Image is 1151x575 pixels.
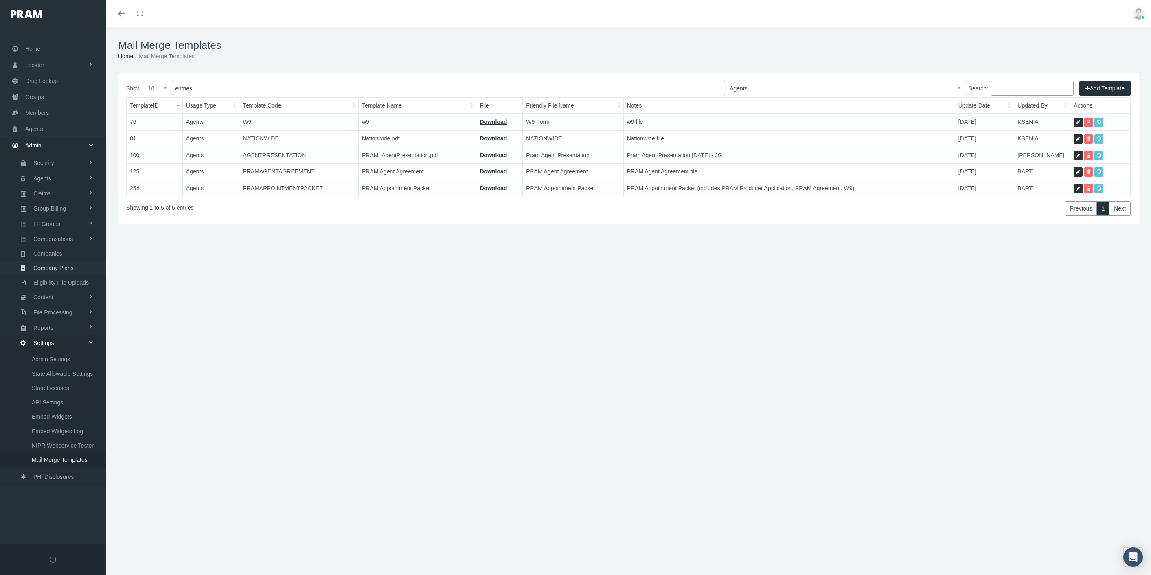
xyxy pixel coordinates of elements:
span: Drug Lookup [25,73,58,89]
td: Pram Agent Presentation [523,147,623,164]
span: Content [33,290,53,304]
label: Search: [969,81,1074,96]
a: Edit [1074,134,1083,144]
span: Claims [33,187,51,200]
td: Agents [182,164,239,180]
span: Companies [33,247,62,261]
span: Company Plans [33,261,74,275]
a: Previous Versions [1094,151,1103,160]
span: Eligibility File Uploads [33,276,89,290]
td: PRAMAGENTAGREEMENT [239,164,359,180]
span: Embed Widgets Log [32,424,83,438]
td: PRAM Agent Agreement [523,164,623,180]
a: Edit [1074,151,1083,160]
span: Locator [25,57,44,73]
span: Admin [25,138,42,153]
td: PRAM Agent Agreement file [623,164,955,180]
span: Admin Settings [32,352,70,366]
span: File Processing [33,305,72,319]
td: Pram Agent Presentation [DATE] - JG [623,147,955,164]
td: [DATE] [955,180,1014,197]
span: State Allowable Settings [32,367,93,381]
div: Open Intercom Messenger [1123,547,1143,567]
span: Mail Merge Templates [32,453,88,467]
a: Previous Versions [1094,118,1103,127]
td: w9 [358,114,476,130]
a: Home [118,53,133,59]
li: Mail Merge Templates [133,52,195,61]
td: Agents [182,114,239,130]
td: [DATE] [955,147,1014,164]
a: Previous [1065,201,1097,216]
td: 254 [127,180,182,197]
td: [DATE] [955,130,1014,147]
span: Reports [33,321,53,335]
span: Home [25,41,40,57]
td: KSENIA [1014,114,1070,130]
img: PRAM_20_x_78.png [11,10,42,18]
td: Agents [182,180,239,197]
td: W9 Form [523,114,623,130]
span: Embed Widgets [32,410,72,424]
td: w9 file [623,114,955,130]
td: [DATE] [955,164,1014,180]
span: Agents [25,121,43,137]
th: Updated By: activate to sort column ascending [1014,98,1070,114]
span: Group Billing [33,202,66,215]
th: File [476,98,523,114]
th: TemplateID: activate to sort column descending [127,98,182,114]
td: PRAM Agent Agreement [358,164,476,180]
input: Search: [991,81,1074,96]
td: PRAM Appointment Packet [523,180,623,197]
td: 81 [127,130,182,147]
a: Delete [1084,167,1093,177]
td: PRAM Appointment Packet [358,180,476,197]
span: API Settings [32,395,63,409]
th: Template Code: activate to sort column ascending [239,98,359,114]
td: Nationwide file [623,130,955,147]
td: 100 [127,147,182,164]
h1: Mail Merge Templates [118,39,1139,52]
a: Previous Versions [1094,134,1103,144]
th: Notes [623,98,955,114]
span: NIPR Webservice Tester [32,439,94,452]
button: Add Template [1079,81,1131,96]
a: Delete [1084,134,1093,144]
a: Edit [1074,184,1083,193]
span: Groups [25,89,44,105]
td: Agents [182,130,239,147]
select: Showentries [143,81,173,95]
td: PRAMAPPOINTMENTPACKET [239,180,359,197]
td: NATIONWIDE [239,130,359,147]
a: 1 [1096,201,1109,216]
td: PRAM Appointment Packet (includes PRAM Producer Application, PRAM Agreement, W9) [623,180,955,197]
img: user-placeholder.jpg [1133,7,1145,20]
td: Nationwide pdf [358,130,476,147]
span: Settings [33,336,54,350]
th: Template Name: activate to sort column ascending [358,98,476,114]
span: Members [25,105,49,121]
a: Next [1109,201,1131,216]
td: KSENIA [1014,130,1070,147]
a: Delete [1084,184,1093,193]
span: Security [33,156,54,170]
td: BART [1014,180,1070,197]
td: BART [1014,164,1070,180]
th: Usage Type: activate to sort column ascending [182,98,239,114]
span: State Licenses [32,381,69,395]
th: Update Date: activate to sort column ascending [955,98,1014,114]
span: Compensations [33,232,73,246]
a: Download [480,135,507,142]
a: Download [480,152,507,158]
a: Download [480,185,507,191]
a: Edit [1074,167,1083,177]
a: Download [480,168,507,175]
th: Actions [1070,98,1130,114]
a: Previous Versions [1094,167,1103,177]
td: W9 [239,114,359,130]
span: LF Groups [33,217,60,231]
td: [PERSON_NAME] [1014,147,1070,164]
td: AGENTPRESENTATION [239,147,359,164]
label: Show entries [126,81,629,95]
td: PRAM_AgentPresentation.pdf [358,147,476,164]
